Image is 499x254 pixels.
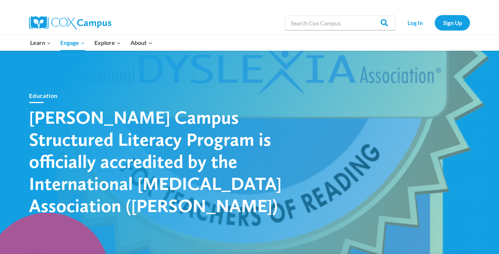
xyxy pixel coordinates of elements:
nav: Primary Navigation [25,35,157,50]
span: About [130,38,152,47]
a: Log In [399,15,431,30]
h1: [PERSON_NAME] Campus Structured Literacy Program is officially accredited by the International [M... [29,106,286,216]
a: Education [29,92,58,99]
nav: Secondary Navigation [399,15,470,30]
span: Engage [60,38,85,47]
input: Search Cox Campus [285,15,395,30]
img: Cox Campus [29,16,111,29]
span: Explore [94,38,121,47]
span: Learn [30,38,51,47]
a: Sign Up [435,15,470,30]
